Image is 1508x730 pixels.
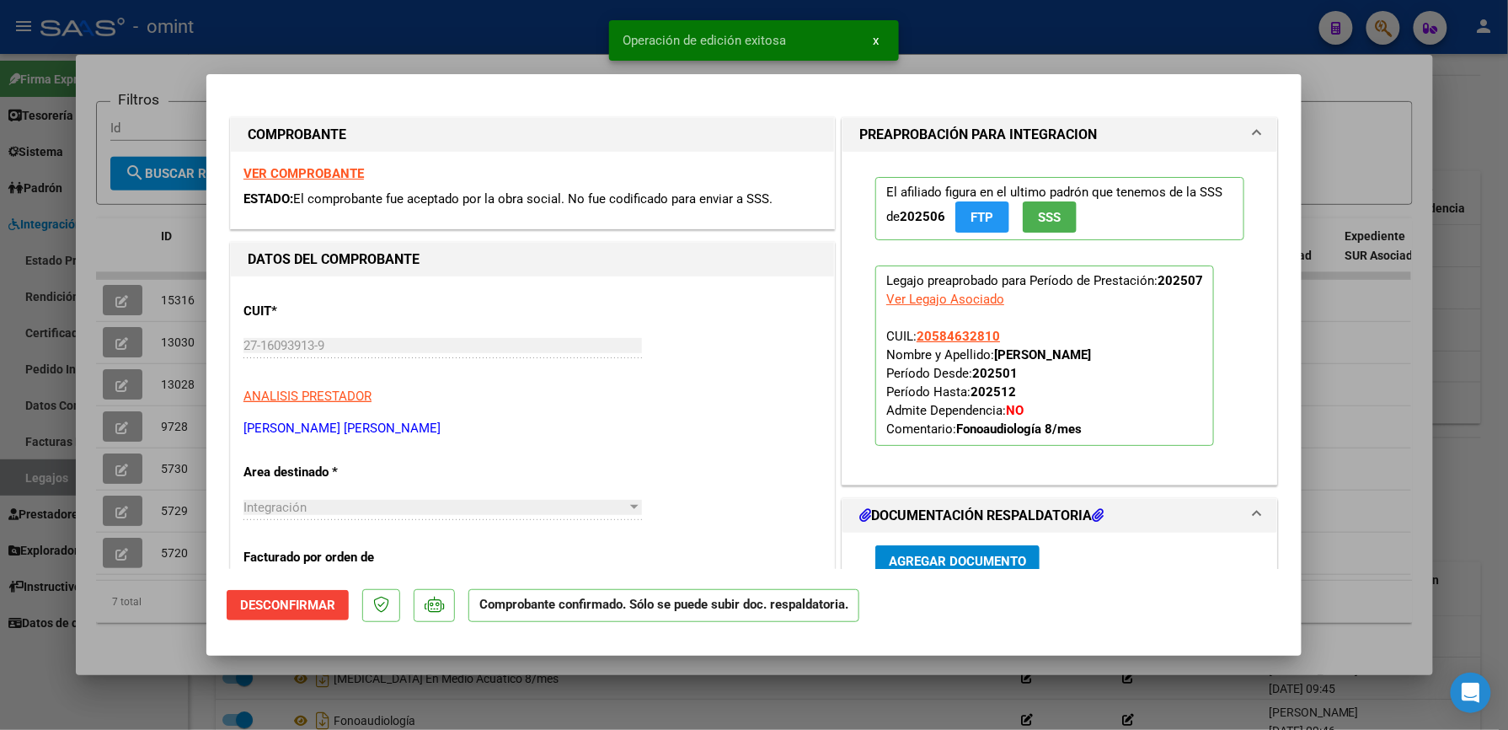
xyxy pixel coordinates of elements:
[1039,210,1061,225] span: SSS
[227,590,349,620] button: Desconfirmar
[875,177,1244,240] p: El afiliado figura en el ultimo padrón que tenemos de la SSS de
[243,419,821,438] p: [PERSON_NAME] [PERSON_NAME]
[956,421,1082,437] strong: Fonoaudiología 8/mes
[875,545,1040,577] button: Agregar Documento
[243,463,417,482] p: Area destinado *
[994,347,1091,362] strong: [PERSON_NAME]
[623,32,786,49] span: Operación de edición exitosa
[1158,273,1203,288] strong: 202507
[240,598,335,613] span: Desconfirmar
[859,25,892,56] button: x
[875,266,1214,446] p: Legajo preaprobado para Período de Prestación:
[243,166,364,181] a: VER COMPROBANTE
[859,125,1097,145] h1: PREAPROBACIÓN PARA INTEGRACION
[842,118,1277,152] mat-expansion-panel-header: PREAPROBACIÓN PARA INTEGRACION
[1451,673,1491,713] div: Open Intercom Messenger
[1006,403,1024,418] strong: NO
[842,152,1277,485] div: PREAPROBACIÓN PARA INTEGRACION
[886,290,1004,309] div: Ver Legajo Asociado
[293,191,773,207] span: El comprobante fue aceptado por la obra social. No fue codificado para enviar a SSS.
[243,548,417,567] p: Facturado por orden de
[248,251,420,267] strong: DATOS DEL COMPROBANTE
[243,191,293,207] span: ESTADO:
[971,384,1016,400] strong: 202512
[243,389,372,404] span: ANALISIS PRESTADOR
[955,201,1009,233] button: FTP
[886,329,1091,437] span: CUIL: Nombre y Apellido: Período Desde: Período Hasta: Admite Dependencia:
[900,209,945,224] strong: 202506
[248,126,346,142] strong: COMPROBANTE
[1023,201,1077,233] button: SSS
[468,589,859,622] p: Comprobante confirmado. Sólo se puede subir doc. respaldatoria.
[886,421,1082,437] span: Comentario:
[889,554,1026,569] span: Agregar Documento
[842,499,1277,533] mat-expansion-panel-header: DOCUMENTACIÓN RESPALDATORIA
[971,210,994,225] span: FTP
[917,329,1000,344] span: 20584632810
[873,33,879,48] span: x
[972,366,1018,381] strong: 202501
[243,500,307,515] span: Integración
[859,506,1104,526] h1: DOCUMENTACIÓN RESPALDATORIA
[243,302,417,321] p: CUIT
